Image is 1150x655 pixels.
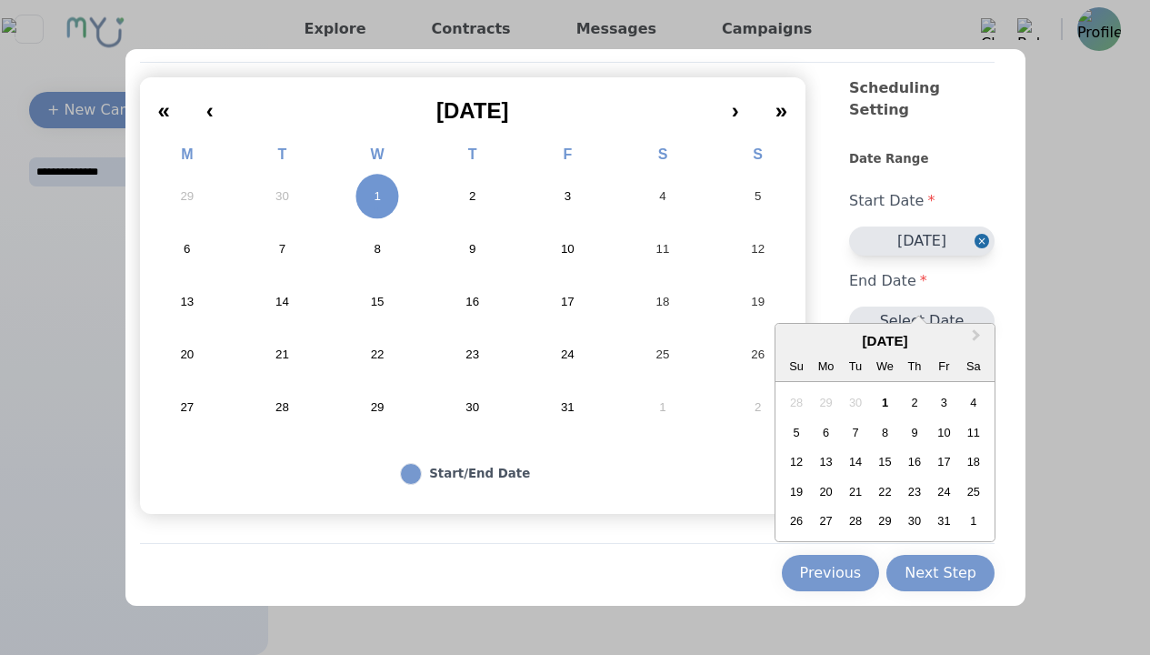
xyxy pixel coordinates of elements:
button: October 19, 2025 [710,276,805,328]
abbr: Tuesday [278,146,287,162]
abbr: October 27, 2025 [180,399,194,416]
div: Not available Monday, September 29th, 2025 [814,390,838,415]
abbr: October 24, 2025 [561,347,575,363]
abbr: October 1, 2025 [374,188,380,205]
button: « [140,85,188,125]
div: Choose Friday, October 17th, 2025 [932,449,956,474]
button: October 31, 2025 [520,381,615,434]
button: ‹ [188,85,232,125]
div: Tu [843,354,867,378]
abbr: Friday [563,146,572,162]
abbr: October 7, 2025 [279,241,285,257]
abbr: October 5, 2025 [755,188,761,205]
div: [DATE] [775,331,994,352]
abbr: November 2, 2025 [755,399,761,416]
div: Not available Tuesday, September 30th, 2025 [843,390,867,415]
div: Choose Sunday, October 26th, 2025 [784,509,808,533]
div: Choose Sunday, October 5th, 2025 [784,420,808,445]
button: October 30, 2025 [425,381,520,434]
button: October 15, 2025 [330,276,425,328]
button: October 8, 2025 [330,223,425,276]
abbr: October 4, 2025 [659,188,665,205]
button: October 14, 2025 [235,276,330,328]
abbr: October 8, 2025 [374,241,380,257]
abbr: October 9, 2025 [469,241,475,257]
div: Choose Thursday, October 30th, 2025 [902,509,926,533]
div: We [873,354,897,378]
div: Choose Thursday, October 9th, 2025 [902,420,926,445]
div: Choose Sunday, October 19th, 2025 [784,479,808,504]
abbr: October 13, 2025 [180,294,194,310]
abbr: October 11, 2025 [656,241,670,257]
button: October 2, 2025 [425,170,520,223]
button: October 7, 2025 [235,223,330,276]
button: October 28, 2025 [235,381,330,434]
div: End Date [849,256,995,307]
div: Choose Wednesday, October 15th, 2025 [873,449,897,474]
div: Choose Sunday, October 12th, 2025 [784,449,808,474]
div: Th [902,354,926,378]
abbr: October 3, 2025 [565,188,571,205]
div: Choose Monday, October 13th, 2025 [814,449,838,474]
button: October 10, 2025 [520,223,615,276]
div: Choose Tuesday, October 7th, 2025 [843,420,867,445]
div: Mo [814,354,838,378]
abbr: Sunday [753,146,763,162]
button: October 18, 2025 [615,276,711,328]
abbr: October 16, 2025 [465,294,479,310]
div: Fr [932,354,956,378]
abbr: October 29, 2025 [371,399,385,416]
div: Choose Monday, October 27th, 2025 [814,509,838,533]
div: Choose Thursday, October 23rd, 2025 [902,479,926,504]
button: October 20, 2025 [140,328,235,381]
div: Choose Thursday, October 2nd, 2025 [902,390,926,415]
div: Not available Sunday, September 28th, 2025 [784,390,808,415]
button: November 1, 2025 [615,381,711,434]
div: Choose Tuesday, October 28th, 2025 [843,509,867,533]
span: [DATE] [436,98,509,123]
abbr: October 12, 2025 [751,241,765,257]
abbr: Thursday [468,146,477,162]
abbr: October 31, 2025 [561,399,575,416]
abbr: Wednesday [371,146,385,162]
button: October 24, 2025 [520,328,615,381]
abbr: November 1, 2025 [659,399,665,416]
div: Choose Friday, October 10th, 2025 [932,420,956,445]
abbr: September 30, 2025 [275,188,289,205]
div: Choose Tuesday, October 14th, 2025 [843,449,867,474]
abbr: October 17, 2025 [561,294,575,310]
button: › [714,85,757,125]
div: month 2025-10 [782,388,988,536]
button: » [757,85,805,125]
button: September 30, 2025 [235,170,330,223]
abbr: October 23, 2025 [465,347,479,363]
button: October 1, 2025 [330,170,425,223]
button: October 12, 2025 [710,223,805,276]
div: Date Range [849,150,995,176]
button: [DATE] [232,85,714,125]
div: Choose Saturday, October 11th, 2025 [961,420,985,445]
abbr: October 19, 2025 [751,294,765,310]
abbr: October 2, 2025 [469,188,475,205]
button: October 16, 2025 [425,276,520,328]
div: Next Step [905,562,976,584]
abbr: October 15, 2025 [371,294,385,310]
button: October 17, 2025 [520,276,615,328]
abbr: Saturday [658,146,668,162]
div: Choose Thursday, October 16th, 2025 [902,449,926,474]
button: October 25, 2025 [615,328,711,381]
button: [DATE] [849,227,995,256]
div: Start Date [849,176,995,227]
button: October 5, 2025 [710,170,805,223]
abbr: October 20, 2025 [180,347,194,363]
button: November 2, 2025 [710,381,805,434]
div: Choose Wednesday, October 22nd, 2025 [873,479,897,504]
div: Choose Monday, October 6th, 2025 [814,420,838,445]
button: October 23, 2025 [425,328,520,381]
abbr: Monday [181,146,193,162]
button: October 9, 2025 [425,223,520,276]
button: September 29, 2025 [140,170,235,223]
div: Choose Saturday, October 4th, 2025 [961,390,985,415]
div: Choose Wednesday, October 29th, 2025 [873,509,897,533]
button: Close [975,227,995,256]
